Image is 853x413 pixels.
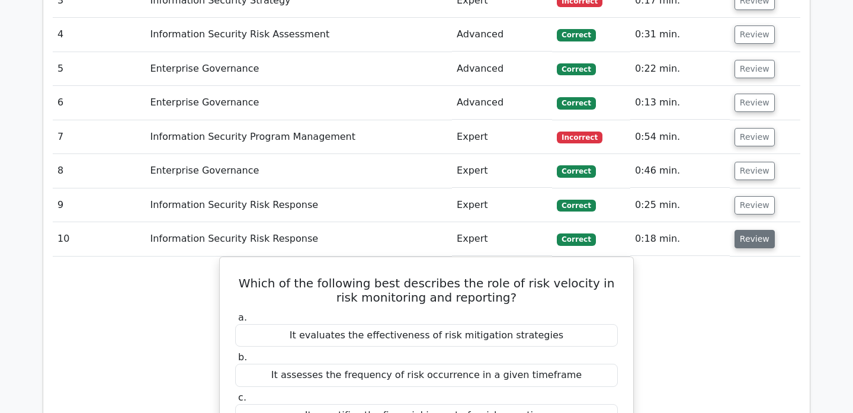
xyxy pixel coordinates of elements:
[452,18,552,52] td: Advanced
[630,188,730,222] td: 0:25 min.
[53,86,145,120] td: 6
[452,120,552,154] td: Expert
[735,25,775,44] button: Review
[145,222,452,256] td: Information Security Risk Response
[452,154,552,188] td: Expert
[53,52,145,86] td: 5
[735,128,775,146] button: Review
[557,200,595,212] span: Correct
[145,18,452,52] td: Information Security Risk Assessment
[735,60,775,78] button: Review
[53,154,145,188] td: 8
[145,154,452,188] td: Enterprise Governance
[630,120,730,154] td: 0:54 min.
[452,52,552,86] td: Advanced
[53,120,145,154] td: 7
[735,162,775,180] button: Review
[630,154,730,188] td: 0:46 min.
[557,29,595,41] span: Correct
[557,97,595,109] span: Correct
[238,351,247,363] span: b.
[235,324,618,347] div: It evaluates the effectiveness of risk mitigation strategies
[452,222,552,256] td: Expert
[145,188,452,222] td: Information Security Risk Response
[53,18,145,52] td: 4
[557,233,595,245] span: Correct
[630,222,730,256] td: 0:18 min.
[53,188,145,222] td: 9
[238,392,246,403] span: c.
[630,86,730,120] td: 0:13 min.
[452,86,552,120] td: Advanced
[630,52,730,86] td: 0:22 min.
[145,52,452,86] td: Enterprise Governance
[630,18,730,52] td: 0:31 min.
[735,230,775,248] button: Review
[145,86,452,120] td: Enterprise Governance
[234,276,619,305] h5: Which of the following best describes the role of risk velocity in risk monitoring and reporting?
[145,120,452,154] td: Information Security Program Management
[735,196,775,214] button: Review
[735,94,775,112] button: Review
[238,312,247,323] span: a.
[557,165,595,177] span: Correct
[452,188,552,222] td: Expert
[235,364,618,387] div: It assesses the frequency of risk occurrence in a given timeframe
[557,63,595,75] span: Correct
[53,222,145,256] td: 10
[557,132,602,143] span: Incorrect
